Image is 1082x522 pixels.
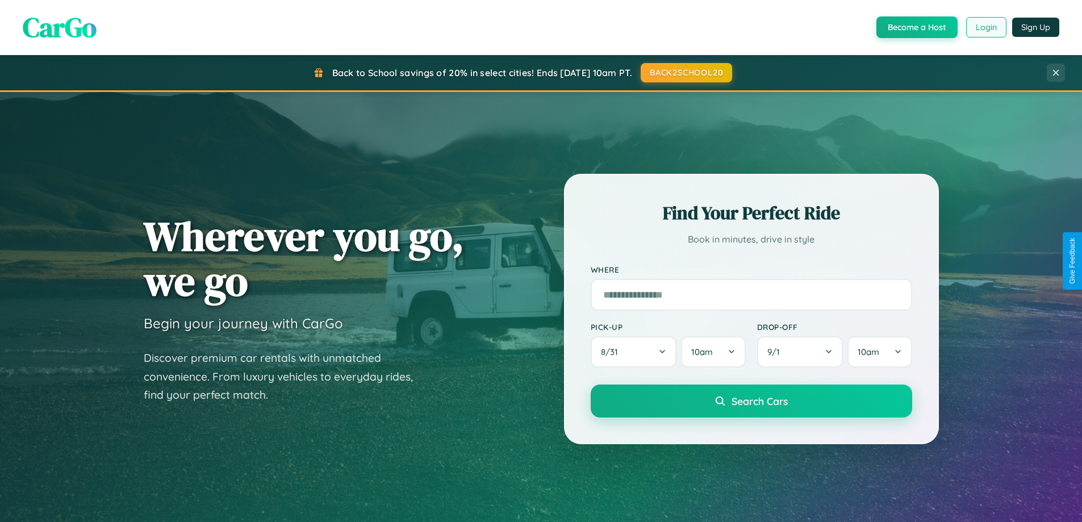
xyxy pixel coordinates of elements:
p: Book in minutes, drive in style [591,231,912,248]
button: 9/1 [757,336,843,368]
span: 8 / 31 [601,346,624,357]
button: Search Cars [591,385,912,417]
label: Drop-off [757,322,912,332]
span: Search Cars [732,395,788,407]
button: Login [966,17,1006,37]
p: Discover premium car rentals with unmatched convenience. From luxury vehicles to everyday rides, ... [144,349,428,404]
h3: Begin your journey with CarGo [144,315,343,332]
span: 9 / 1 [767,346,786,357]
h1: Wherever you go, we go [144,214,464,303]
button: 10am [847,336,912,368]
button: 10am [681,336,745,368]
button: BACK2SCHOOL20 [641,63,732,82]
button: Sign Up [1012,18,1059,37]
label: Pick-up [591,322,746,332]
span: 10am [858,346,879,357]
label: Where [591,265,912,274]
button: 8/31 [591,336,677,368]
span: 10am [691,346,713,357]
div: Give Feedback [1068,238,1076,284]
button: Become a Host [876,16,958,38]
h2: Find Your Perfect Ride [591,201,912,225]
span: CarGo [23,9,97,46]
span: Back to School savings of 20% in select cities! Ends [DATE] 10am PT. [332,67,632,78]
